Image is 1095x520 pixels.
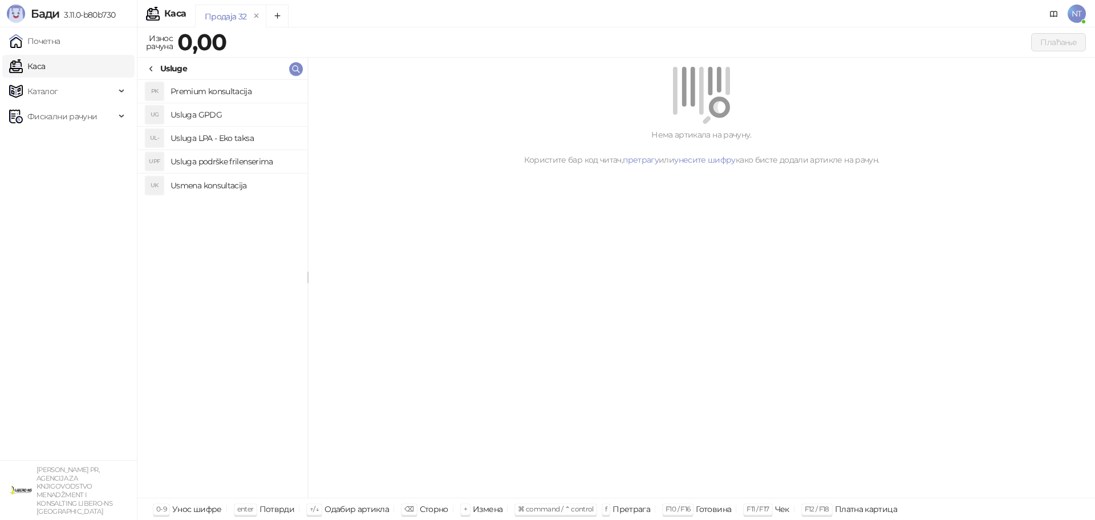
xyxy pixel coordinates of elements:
[171,82,298,100] h4: Premium konsultacija
[171,106,298,124] h4: Usluga GPDG
[156,505,167,513] span: 0-9
[613,502,650,517] div: Претрага
[171,152,298,171] h4: Usluga podrške frilenserima
[145,82,164,100] div: PK
[420,502,448,517] div: Сторно
[623,155,659,165] a: претрагу
[9,479,32,502] img: 64x64-companyLogo-b7a0b5eb-3ea1-48bd-8144-480fefb1e482.png
[164,9,186,18] div: Каса
[325,502,389,517] div: Одабир артикла
[31,7,59,21] span: Бади
[7,5,25,23] img: Logo
[171,129,298,147] h4: Usluga LPA - Eko taksa
[27,80,58,103] span: Каталог
[160,62,187,75] div: Usluge
[266,5,289,27] button: Add tab
[473,502,502,517] div: Измена
[775,502,789,517] div: Чек
[145,152,164,171] div: UPF
[145,106,164,124] div: UG
[1045,5,1063,23] a: Документација
[464,505,467,513] span: +
[1068,5,1086,23] span: NT
[696,502,731,517] div: Готовина
[666,505,690,513] span: F10 / F16
[310,505,319,513] span: ↑/↓
[9,30,60,53] a: Почетна
[404,505,413,513] span: ⌫
[59,10,115,20] span: 3.11.0-b80b730
[747,505,769,513] span: F11 / F17
[27,105,97,128] span: Фискални рачуни
[36,466,112,515] small: [PERSON_NAME] PR, AGENCIJA ZA KNJIGOVODSTVO MENADŽMENT I KONSALTING LIBERO-NS [GEOGRAPHIC_DATA]
[835,502,897,517] div: Платна картица
[145,176,164,195] div: UK
[805,505,829,513] span: F12 / F18
[145,129,164,147] div: UL-
[9,55,45,78] a: Каса
[172,502,222,517] div: Унос шифре
[249,11,264,21] button: remove
[322,128,1081,166] div: Нема артикала на рачуну. Користите бар код читач, или како бисте додали артикле на рачун.
[171,176,298,195] h4: Usmena konsultacija
[144,31,175,54] div: Износ рачуна
[137,80,307,498] div: grid
[177,28,226,56] strong: 0,00
[259,502,295,517] div: Потврди
[205,10,247,23] div: Продаја 32
[674,155,736,165] a: унесите шифру
[518,505,594,513] span: ⌘ command / ⌃ control
[1031,33,1086,51] button: Плаћање
[605,505,607,513] span: f
[237,505,254,513] span: enter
